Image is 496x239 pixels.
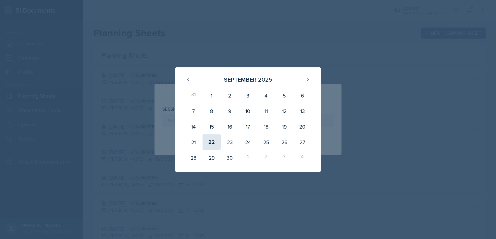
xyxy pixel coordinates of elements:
[239,134,257,150] div: 24
[275,119,293,134] div: 19
[203,88,221,103] div: 1
[257,103,275,119] div: 11
[293,88,312,103] div: 6
[184,150,203,165] div: 28
[257,119,275,134] div: 18
[293,103,312,119] div: 13
[221,88,239,103] div: 2
[275,150,293,165] div: 3
[184,88,203,103] div: 31
[275,103,293,119] div: 12
[184,103,203,119] div: 7
[257,88,275,103] div: 4
[221,150,239,165] div: 30
[203,119,221,134] div: 15
[224,75,256,84] div: September
[239,150,257,165] div: 1
[184,134,203,150] div: 21
[275,88,293,103] div: 5
[203,150,221,165] div: 29
[203,134,221,150] div: 22
[258,75,272,84] div: 2025
[221,134,239,150] div: 23
[293,119,312,134] div: 20
[184,119,203,134] div: 14
[239,119,257,134] div: 17
[293,150,312,165] div: 4
[203,103,221,119] div: 8
[257,134,275,150] div: 25
[275,134,293,150] div: 26
[221,103,239,119] div: 9
[293,134,312,150] div: 27
[221,119,239,134] div: 16
[239,88,257,103] div: 3
[257,150,275,165] div: 2
[239,103,257,119] div: 10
